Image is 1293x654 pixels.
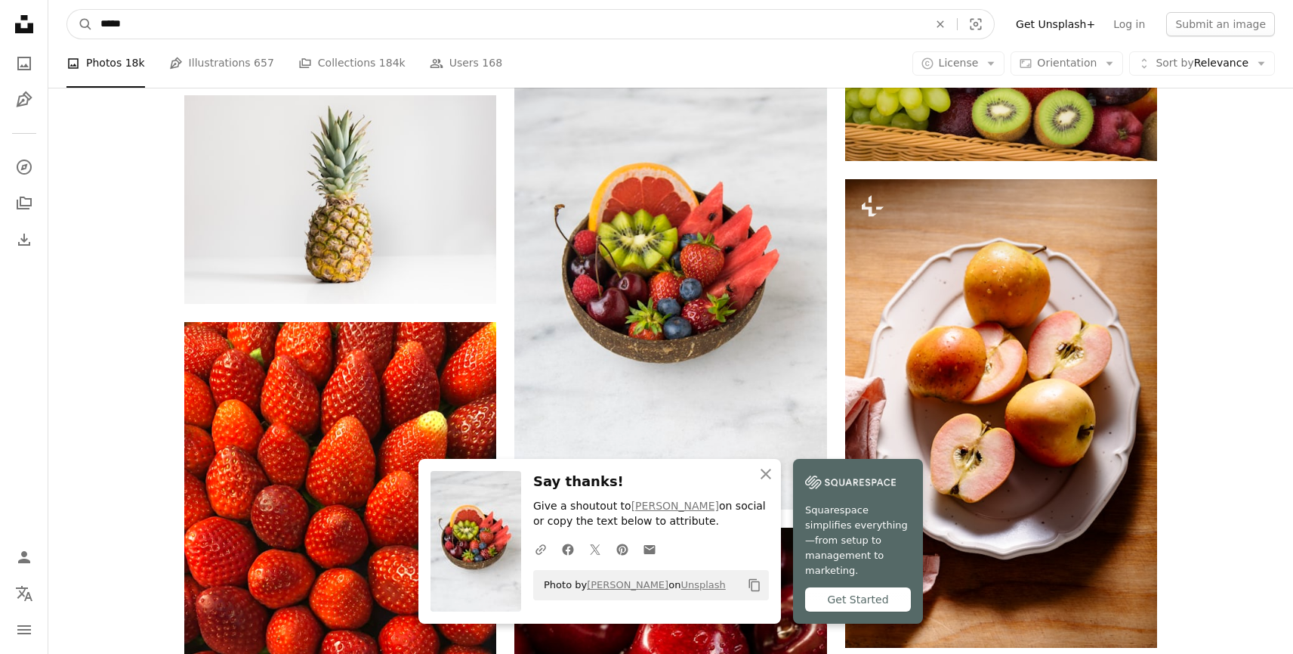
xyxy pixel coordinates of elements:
[845,179,1157,648] img: a white plate topped with apples on top of a wooden table
[298,39,406,88] a: Collections 184k
[680,579,725,590] a: Unsplash
[805,503,911,578] span: Squarespace simplifies everything—from setup to management to marketing.
[254,55,274,72] span: 657
[514,41,826,510] img: assorted fruits
[169,39,274,88] a: Illustrations 657
[1011,51,1123,76] button: Orientation
[9,225,39,255] a: Download History
[536,573,726,597] span: Photo by on
[924,10,957,39] button: Clear
[379,55,406,72] span: 184k
[609,534,636,564] a: Share on Pinterest
[912,51,1005,76] button: License
[9,85,39,115] a: Illustrations
[1156,57,1193,69] span: Sort by
[9,152,39,182] a: Explore
[66,9,995,39] form: Find visuals sitewide
[9,9,39,42] a: Home — Unsplash
[430,39,502,88] a: Users 168
[9,188,39,219] a: Collections
[533,471,769,493] h3: Say thanks!
[805,471,896,494] img: file-1747939142011-51e5cc87e3c9
[1037,57,1097,69] span: Orientation
[805,587,911,612] div: Get Started
[514,625,826,638] a: closeup photography of red cherry
[554,534,582,564] a: Share on Facebook
[184,524,496,538] a: bunch of strawberries
[9,542,39,572] a: Log in / Sign up
[184,95,496,304] img: pineapple on white surface
[939,57,979,69] span: License
[636,534,663,564] a: Share over email
[514,268,826,281] a: assorted fruits
[1156,56,1248,71] span: Relevance
[845,407,1157,420] a: a white plate topped with apples on top of a wooden table
[9,615,39,645] button: Menu
[9,578,39,609] button: Language
[793,459,923,624] a: Squarespace simplifies everything—from setup to management to marketing.Get Started
[1007,12,1104,36] a: Get Unsplash+
[67,10,93,39] button: Search Unsplash
[1129,51,1275,76] button: Sort byRelevance
[533,499,769,529] p: Give a shoutout to on social or copy the text below to attribute.
[631,500,719,512] a: [PERSON_NAME]
[184,193,496,206] a: pineapple on white surface
[9,48,39,79] a: Photos
[1104,12,1154,36] a: Log in
[958,10,994,39] button: Visual search
[1166,12,1275,36] button: Submit an image
[482,55,502,72] span: 168
[587,579,668,590] a: [PERSON_NAME]
[582,534,609,564] a: Share on Twitter
[742,572,767,598] button: Copy to clipboard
